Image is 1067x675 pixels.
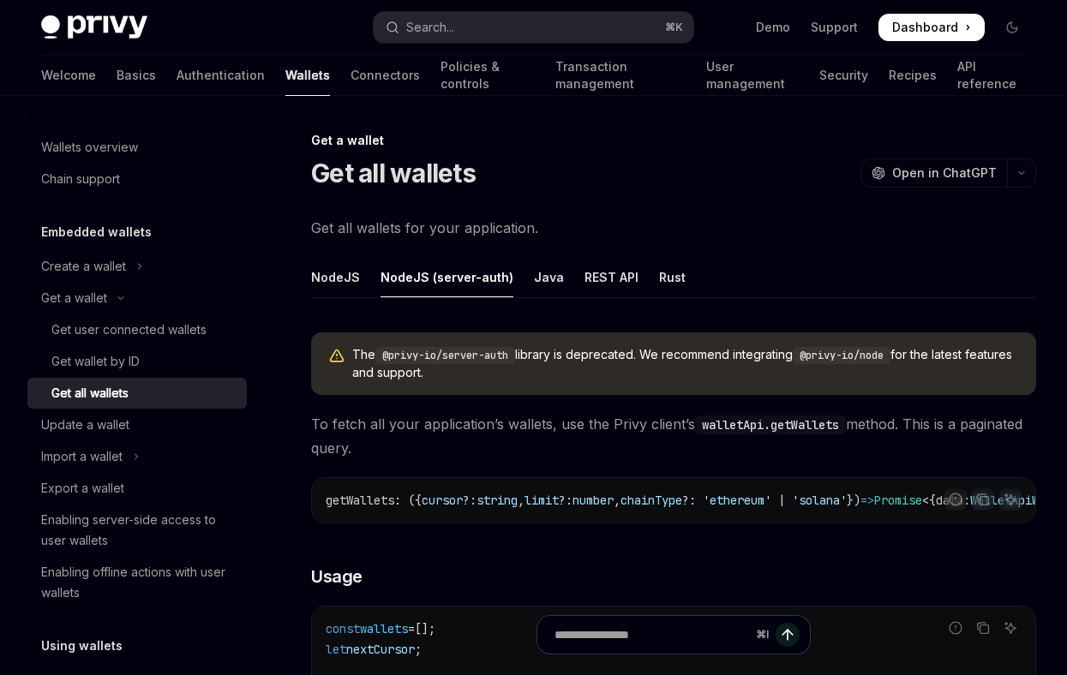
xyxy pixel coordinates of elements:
[311,216,1036,240] span: Get all wallets for your application.
[41,288,107,308] div: Get a wallet
[860,158,1007,188] button: Open in ChatGPT
[177,55,265,96] a: Authentication
[695,415,846,434] code: walletApi.getWallets
[27,409,247,440] a: Update a wallet
[27,441,247,472] button: Toggle Import a wallet section
[27,314,247,345] a: Get user connected wallets
[311,412,1036,460] span: To fetch all your application’s wallets, use the Privy client’s method. This is a paginated query.
[375,347,515,364] code: @privy-io/server-auth
[285,55,330,96] a: Wallets
[27,473,247,504] a: Export a wallet
[534,257,564,297] div: Java
[27,346,247,377] a: Get wallet by ID
[840,493,860,508] span: '})
[51,351,140,372] div: Get wallet by ID
[944,488,967,511] button: Report incorrect code
[326,493,394,508] span: getWallets
[659,257,686,297] div: Rust
[764,493,799,508] span: ' | '
[311,257,360,297] div: NodeJS
[584,257,638,297] div: REST API
[799,493,840,508] span: solana
[999,488,1022,511] button: Ask AI
[374,12,692,43] button: Open search
[41,137,138,158] div: Wallets overview
[27,132,247,163] a: Wallets overview
[936,493,963,508] span: data
[41,478,124,499] div: Export a wallet
[922,493,929,508] span: <
[41,415,129,435] div: Update a wallet
[559,493,572,508] span: ?:
[554,616,749,654] input: Ask a question...
[819,55,868,96] a: Security
[27,283,247,314] button: Toggle Get a wallet section
[41,222,152,242] h5: Embedded wallets
[27,251,247,282] button: Toggle Create a wallet section
[892,164,997,182] span: Open in ChatGPT
[117,55,156,96] a: Basics
[963,493,970,508] span: :
[351,55,420,96] a: Connectors
[27,557,247,608] a: Enabling offline actions with user wallets
[441,55,535,96] a: Policies & controls
[406,17,454,38] div: Search...
[525,493,559,508] span: limit
[811,19,858,36] a: Support
[889,55,937,96] a: Recipes
[998,14,1026,41] button: Toggle dark mode
[929,493,936,508] span: {
[41,562,237,603] div: Enabling offline actions with user wallets
[555,55,686,96] a: Transaction management
[620,493,682,508] span: chainType
[381,257,513,297] div: NodeJS (server-auth)
[51,383,129,403] div: Get all wallets
[892,19,958,36] span: Dashboard
[422,493,463,508] span: cursor
[41,55,96,96] a: Welcome
[311,158,476,188] h1: Get all wallets
[572,493,614,508] span: number
[352,346,1019,381] span: The library is deprecated. We recommend integrating for the latest features and support.
[311,564,363,588] span: Usage
[710,493,764,508] span: ethereum
[311,132,1036,149] div: Get a wallet
[706,55,799,96] a: User management
[477,493,518,508] span: string
[41,256,126,277] div: Create a wallet
[665,21,683,34] span: ⌘ K
[51,320,207,340] div: Get user connected wallets
[41,15,147,39] img: dark logo
[972,488,994,511] button: Copy the contents from the code block
[957,55,1026,96] a: API reference
[756,19,790,36] a: Demo
[518,493,525,508] span: ,
[878,14,985,41] a: Dashboard
[874,493,922,508] span: Promise
[328,348,345,365] svg: Warning
[41,169,120,189] div: Chain support
[27,505,247,556] a: Enabling server-side access to user wallets
[682,493,710,508] span: ?: '
[614,493,620,508] span: ,
[27,378,247,409] a: Get all wallets
[41,510,237,551] div: Enabling server-side access to user wallets
[41,446,123,467] div: Import a wallet
[463,493,477,508] span: ?:
[776,623,800,647] button: Send message
[394,493,422,508] span: : ({
[41,636,123,656] h5: Using wallets
[793,347,890,364] code: @privy-io/node
[27,164,247,194] a: Chain support
[860,493,874,508] span: =>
